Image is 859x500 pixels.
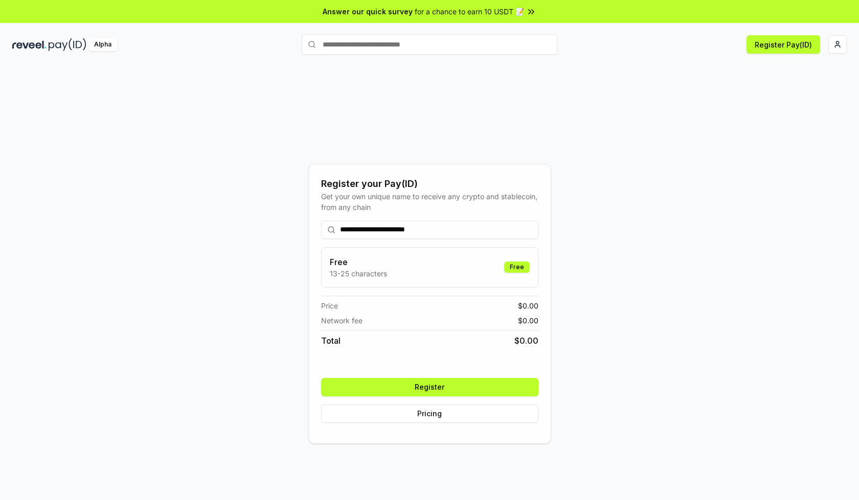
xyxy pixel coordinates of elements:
span: $ 0.00 [518,315,538,326]
span: Answer our quick survey [323,6,413,17]
span: $ 0.00 [518,300,538,311]
button: Pricing [321,404,538,423]
span: Total [321,335,341,347]
span: $ 0.00 [514,335,538,347]
img: pay_id [49,38,86,51]
span: Network fee [321,315,363,326]
span: for a chance to earn 10 USDT 📝 [415,6,524,17]
div: Free [504,261,530,273]
h3: Free [330,256,387,268]
button: Register [321,378,538,396]
div: Alpha [88,38,117,51]
button: Register Pay(ID) [747,35,820,54]
div: Get your own unique name to receive any crypto and stablecoin, from any chain [321,191,538,212]
img: reveel_dark [12,38,47,51]
div: Register your Pay(ID) [321,177,538,191]
span: Price [321,300,338,311]
p: 13-25 characters [330,268,387,279]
